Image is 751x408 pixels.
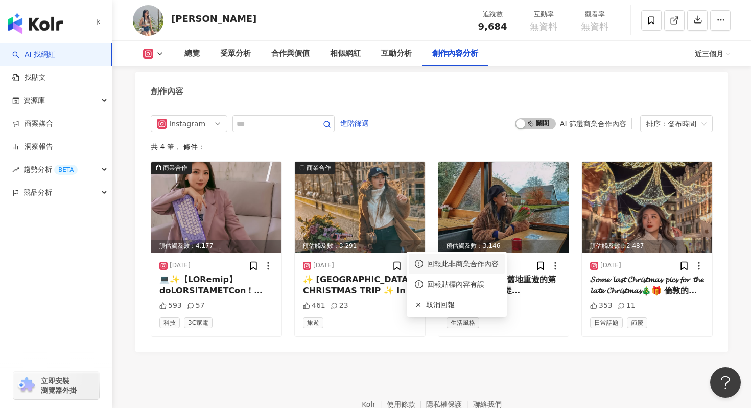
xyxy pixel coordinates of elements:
span: 進階篩選 [340,116,369,132]
div: 💻✨【LORemip】doLORSITAMETCon！ @adipisci elitSeddoeiusmo temporinCIDidun🥺 💜#utlabOreetdolor magnaali... [159,274,273,297]
span: 生活風格 [447,317,479,328]
div: 共 4 筆 ， 條件： [151,143,713,151]
span: 節慶 [627,317,647,328]
div: post-image商業合作預估觸及數：3,291 [295,162,425,253]
div: 互動分析 [381,48,412,60]
div: [PERSON_NAME] [171,12,256,25]
div: 相似網紅 [330,48,361,60]
div: 排序：發布時間 [646,116,697,132]
div: post-image預估觸及數：3,146 [438,162,569,253]
span: 旅遊 [303,317,323,328]
img: post-image [438,162,569,253]
div: post-image預估觸及數：2,487 [582,162,712,253]
div: 商業合作 [163,163,187,173]
span: 日常話題 [590,317,623,328]
div: 合作與價值 [271,48,310,60]
div: 預估觸及數：3,146 [438,240,569,253]
span: 3C家電 [184,317,213,328]
div: 創作內容分析 [432,48,478,60]
div: 預估觸及數：4,177 [151,240,281,253]
span: 9,684 [478,21,507,32]
div: 461 [303,301,325,311]
div: 觀看率 [575,9,614,19]
span: 科技 [159,317,180,328]
div: 23 [331,301,348,311]
img: post-image [582,162,712,253]
div: 受眾分析 [220,48,251,60]
div: Instagram [169,116,202,132]
iframe: Help Scout Beacon - Open [710,367,741,398]
span: 回報此非商業合作內容 [427,258,499,269]
img: post-image [295,162,425,253]
div: 追蹤數 [473,9,512,19]
span: exclamation-circle [415,260,423,268]
div: [DATE] [170,261,191,270]
div: 11 [618,301,636,311]
span: 無資料 [530,21,557,32]
img: KOL Avatar [133,5,163,36]
div: 353 [590,301,613,311]
img: post-image [151,162,281,253]
div: 總覽 [184,48,200,60]
div: 互動率 [524,9,563,19]
div: 預估觸及數：2,487 [582,240,712,253]
a: 找貼文 [12,73,46,83]
div: 商業合作 [307,163,331,173]
span: 無資料 [581,21,608,32]
div: [DATE] [313,261,334,270]
span: exclamation-circle [415,280,423,288]
div: post-image商業合作預估觸及數：4,177 [151,162,281,253]
span: 競品分析 [24,181,52,204]
img: chrome extension [16,377,36,394]
div: 預估觸及數：3,291 [295,240,425,253]
div: BETA [54,165,78,175]
img: logo [8,13,63,34]
div: 𝓢𝓸𝓶𝓮 𝓵𝓪𝓼𝓽 𝓒𝓱𝓻𝓲𝓼𝓽𝓶𝓪𝓼 𝓹𝓲𝓬𝓼 𝓯𝓸𝓻 𝓽𝓱𝓮 𝓵𝓪𝓽𝓮 𝓒𝓱𝓻𝓲𝓼𝓽𝓶𝓪𝓼🎄🎁 倫敦的[DEMOGRAPHIC_DATA]永遠是全世界最好的[DEMOGRAPHIC_DATA... [590,274,704,297]
div: 57 [187,301,205,311]
div: [DATE] [600,261,621,270]
span: 趨勢分析 [24,158,78,181]
div: AI 篩選商業合作內容 [560,120,626,128]
div: 593 [159,301,182,311]
span: 立即安裝 瀏覽器外掛 [41,376,77,395]
span: 回報貼標內容有誤 [427,279,499,290]
a: chrome extension立即安裝 瀏覽器外掛 [13,372,99,399]
span: 資源庫 [24,89,45,112]
span: rise [12,166,19,173]
span: 取消回報 [426,299,499,310]
a: searchAI 找網紅 [12,50,55,60]
div: ✨ [GEOGRAPHIC_DATA] CHRISTMAS TRIP ✨ In a hazy Christmas adventure through [GEOGRAPHIC_DATA] with... [303,274,417,297]
a: 洞察報告 [12,142,53,152]
div: 近三個月 [695,46,731,62]
div: 創作內容 [151,86,183,97]
a: 商案媒合 [12,119,53,129]
button: 進階篩選 [340,115,369,131]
